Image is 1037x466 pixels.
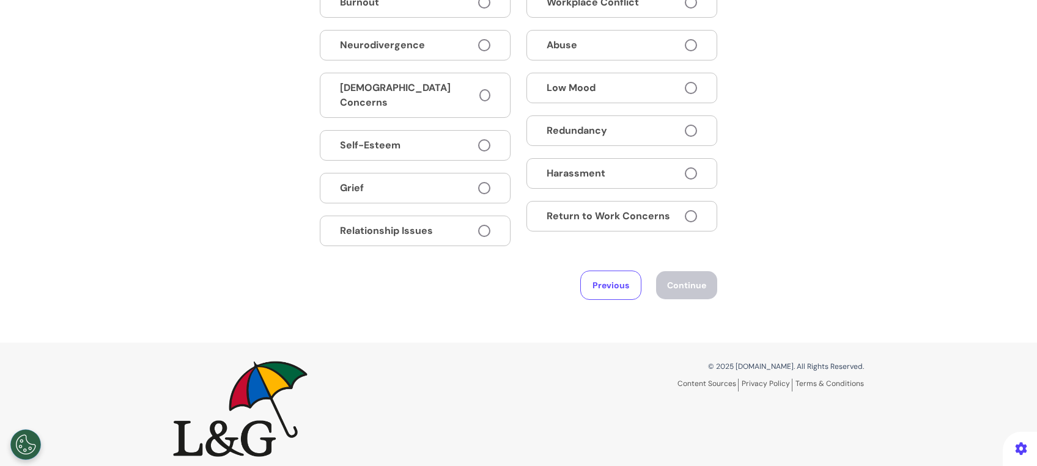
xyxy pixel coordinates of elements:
span: Return to Work Concerns [547,209,670,224]
button: Redundancy [526,115,717,146]
span: Neurodivergence [340,38,425,53]
button: Abuse [526,30,717,60]
img: Spectrum.Life logo [173,361,308,456]
span: Low Mood [547,81,596,95]
span: Grief [340,181,364,195]
button: Continue [656,271,717,299]
button: Relationship Issues [320,216,511,246]
button: Previous [580,271,641,300]
span: Self-Esteem [340,138,400,153]
a: Content Sources [677,379,739,391]
button: Harassment [526,158,717,189]
button: Low Mood [526,73,717,103]
a: Privacy Policy [742,379,792,391]
span: Relationship Issues [340,224,433,238]
span: Harassment [547,166,605,181]
button: [DEMOGRAPHIC_DATA] Concerns [320,73,511,118]
button: Self-Esteem [320,130,511,161]
span: [DEMOGRAPHIC_DATA] Concerns [340,81,479,110]
span: Abuse [547,38,577,53]
button: Open Preferences [10,429,41,460]
button: Neurodivergence [320,30,511,60]
span: Redundancy [547,123,607,138]
button: Grief [320,173,511,203]
a: Terms & Conditions [795,379,864,388]
button: Return to Work Concerns [526,201,717,231]
p: © 2025 [DOMAIN_NAME]. All Rights Reserved. [528,361,864,372]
